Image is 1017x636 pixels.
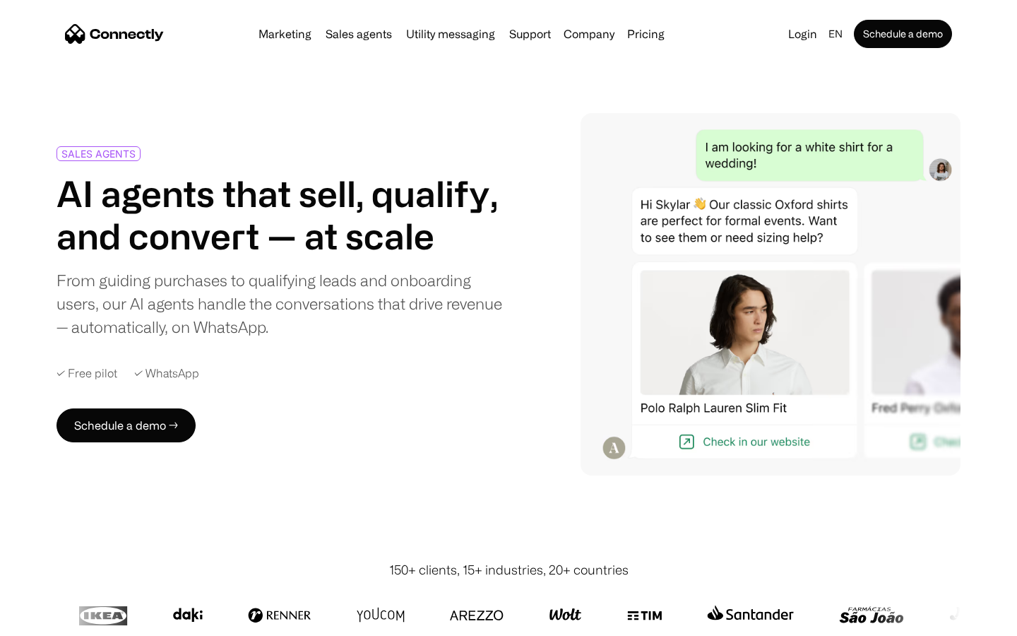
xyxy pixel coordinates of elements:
[56,408,196,442] a: Schedule a demo →
[828,24,843,44] div: en
[400,28,501,40] a: Utility messaging
[28,611,85,631] ul: Language list
[56,367,117,380] div: ✓ Free pilot
[621,28,670,40] a: Pricing
[320,28,398,40] a: Sales agents
[564,24,614,44] div: Company
[14,610,85,631] aside: Language selected: English
[854,20,952,48] a: Schedule a demo
[389,560,629,579] div: 150+ clients, 15+ industries, 20+ countries
[783,24,823,44] a: Login
[61,148,136,159] div: SALES AGENTS
[56,269,503,338] div: From guiding purchases to qualifying leads and onboarding users, our AI agents handle the convers...
[134,367,199,380] div: ✓ WhatsApp
[56,172,503,257] h1: AI agents that sell, qualify, and convert — at scale
[253,28,317,40] a: Marketing
[504,28,557,40] a: Support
